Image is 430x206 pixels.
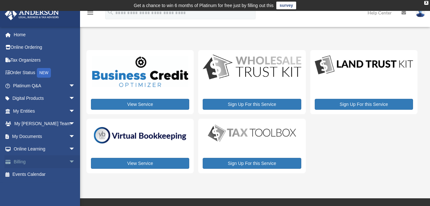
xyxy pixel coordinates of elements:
div: Get a chance to win 6 months of Platinum for free just by filling out this [134,2,274,9]
img: LandTrust_lgo-1.jpg [315,55,413,76]
div: close [424,1,428,5]
img: taxtoolbox_new-1.webp [203,123,301,143]
a: View Service [91,99,189,110]
a: survey [276,2,296,9]
span: arrow_drop_down [69,143,82,156]
a: My Documentsarrow_drop_down [4,130,85,143]
a: My [PERSON_NAME] Teamarrow_drop_down [4,117,85,130]
a: My Entitiesarrow_drop_down [4,105,85,117]
span: arrow_drop_down [69,117,82,131]
span: arrow_drop_down [69,155,82,168]
a: Tax Organizers [4,54,85,66]
a: Sign Up For this Service [315,99,413,110]
span: arrow_drop_down [69,92,82,105]
a: Sign Up For this Service [203,158,301,169]
a: Order StatusNEW [4,66,85,80]
span: arrow_drop_down [69,130,82,143]
i: menu [86,9,94,17]
a: menu [86,11,94,17]
a: Online Learningarrow_drop_down [4,143,85,156]
a: Platinum Q&Aarrow_drop_down [4,79,85,92]
a: Events Calendar [4,168,85,181]
a: View Service [91,158,189,169]
img: Anderson Advisors Platinum Portal [3,8,61,20]
div: NEW [37,68,51,78]
a: Billingarrow_drop_down [4,155,85,168]
a: Home [4,28,85,41]
a: Digital Productsarrow_drop_down [4,92,82,105]
img: User Pic [416,8,425,17]
i: search [107,9,114,16]
a: Sign Up For this Service [203,99,301,110]
span: arrow_drop_down [69,105,82,118]
img: WS-Trust-Kit-lgo-1.jpg [203,55,301,81]
span: arrow_drop_down [69,79,82,92]
a: Online Ordering [4,41,85,54]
